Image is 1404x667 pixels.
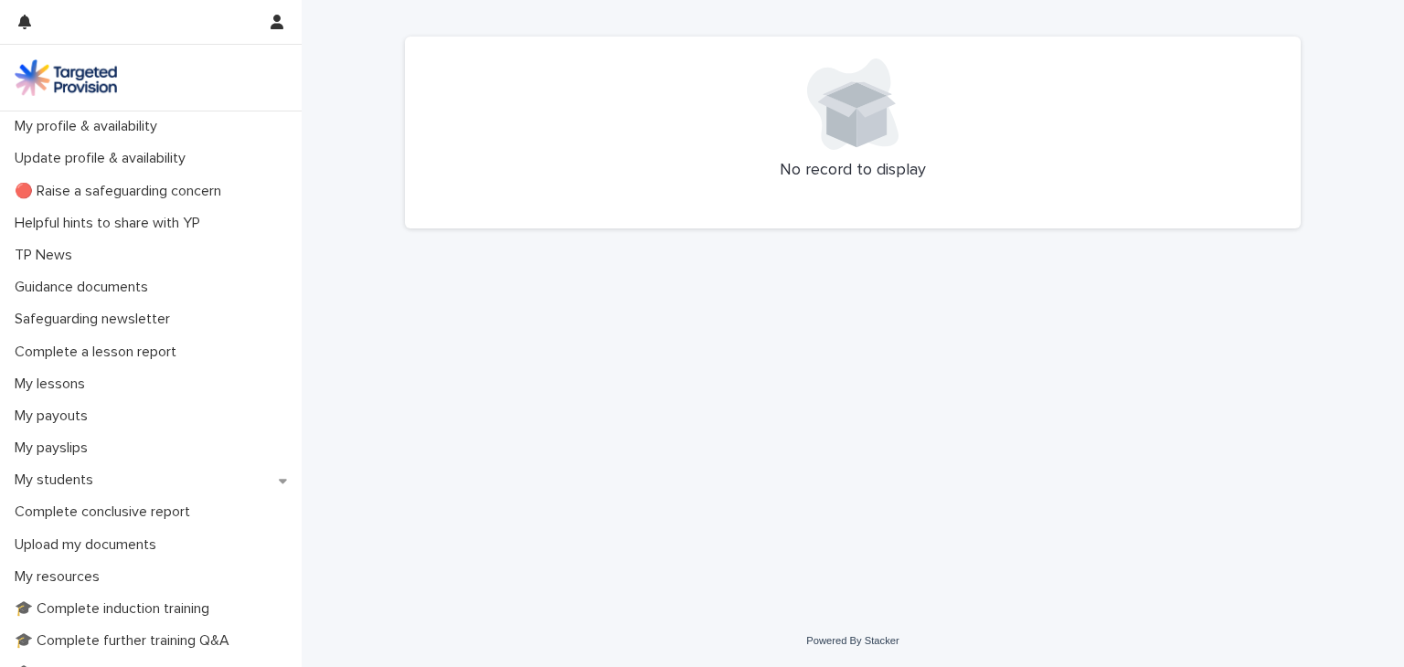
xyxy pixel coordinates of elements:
[7,183,236,200] p: 🔴 Raise a safeguarding concern
[7,408,102,425] p: My payouts
[7,471,108,489] p: My students
[7,247,87,264] p: TP News
[7,118,172,135] p: My profile & availability
[7,439,102,457] p: My payslips
[7,568,114,586] p: My resources
[7,600,224,618] p: 🎓 Complete induction training
[15,59,117,96] img: M5nRWzHhSzIhMunXDL62
[7,215,215,232] p: Helpful hints to share with YP
[7,632,244,650] p: 🎓 Complete further training Q&A
[7,536,171,554] p: Upload my documents
[7,311,185,328] p: Safeguarding newsletter
[7,150,200,167] p: Update profile & availability
[7,344,191,361] p: Complete a lesson report
[7,503,205,521] p: Complete conclusive report
[7,279,163,296] p: Guidance documents
[427,161,1279,181] p: No record to display
[7,376,100,393] p: My lessons
[806,635,899,646] a: Powered By Stacker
